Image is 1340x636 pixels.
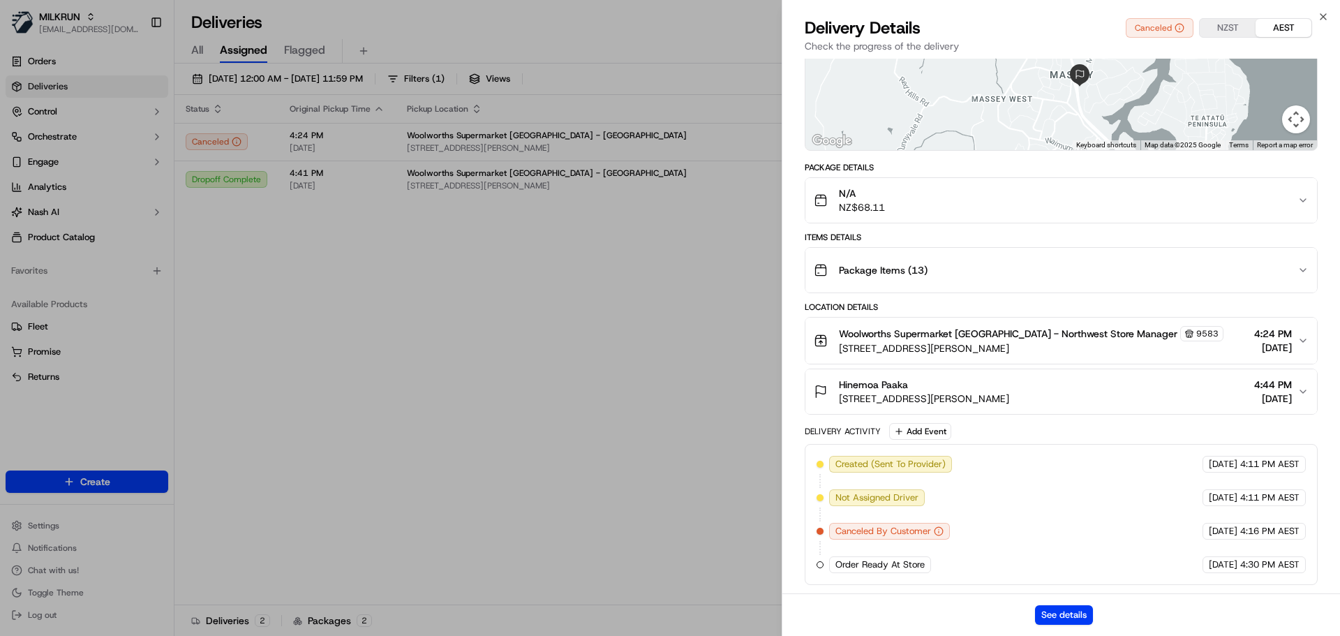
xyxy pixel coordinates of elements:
[835,525,931,538] span: Canceled By Customer
[805,162,1318,173] div: Package Details
[1254,378,1292,392] span: 4:44 PM
[805,39,1318,53] p: Check the progress of the delivery
[1282,105,1310,133] button: Map camera controls
[839,263,928,277] span: Package Items ( 13 )
[1229,141,1249,149] a: Terms (opens in new tab)
[835,491,918,504] span: Not Assigned Driver
[1076,140,1136,150] button: Keyboard shortcuts
[1256,19,1311,37] button: AEST
[1257,141,1313,149] a: Report a map error
[1254,327,1292,341] span: 4:24 PM
[805,318,1317,364] button: Woolworths Supermarket [GEOGRAPHIC_DATA] - Northwest Store Manager9583[STREET_ADDRESS][PERSON_NAM...
[839,200,885,214] span: NZ$68.11
[1196,328,1219,339] span: 9583
[1240,525,1300,538] span: 4:16 PM AEST
[1200,19,1256,37] button: NZST
[809,132,855,150] a: Open this area in Google Maps (opens a new window)
[1145,141,1221,149] span: Map data ©2025 Google
[839,186,885,200] span: N/A
[839,378,908,392] span: Hinemoa Paaka
[1240,491,1300,504] span: 4:11 PM AEST
[1240,458,1300,471] span: 4:11 PM AEST
[805,17,921,39] span: Delivery Details
[805,178,1317,223] button: N/ANZ$68.11
[805,369,1317,414] button: Hinemoa Paaka[STREET_ADDRESS][PERSON_NAME]4:44 PM[DATE]
[805,302,1318,313] div: Location Details
[835,458,946,471] span: Created (Sent To Provider)
[889,423,951,440] button: Add Event
[839,327,1177,341] span: Woolworths Supermarket [GEOGRAPHIC_DATA] - Northwest Store Manager
[1126,18,1193,38] button: Canceled
[805,426,881,437] div: Delivery Activity
[1209,559,1237,571] span: [DATE]
[1254,341,1292,355] span: [DATE]
[809,132,855,150] img: Google
[1254,392,1292,406] span: [DATE]
[1209,458,1237,471] span: [DATE]
[1035,605,1093,625] button: See details
[805,232,1318,243] div: Items Details
[839,392,1009,406] span: [STREET_ADDRESS][PERSON_NAME]
[1209,491,1237,504] span: [DATE]
[839,341,1223,355] span: [STREET_ADDRESS][PERSON_NAME]
[835,559,925,571] span: Order Ready At Store
[1240,559,1300,571] span: 4:30 PM AEST
[1209,525,1237,538] span: [DATE]
[805,248,1317,293] button: Package Items (13)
